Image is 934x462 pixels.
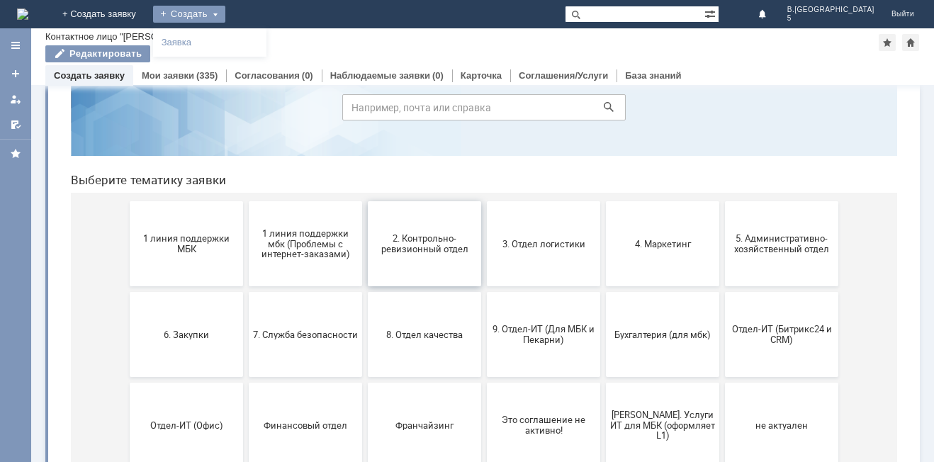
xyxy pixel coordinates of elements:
div: Сделать домашней страницей [902,34,919,51]
span: 5 [787,14,874,23]
span: 8. Отдел качества [313,298,417,308]
button: 5. Административно-хозяйственный отдел [665,170,779,255]
div: (335) [196,70,218,81]
span: 6. Закупки [74,298,179,308]
input: Например, почта или справка [283,63,566,89]
span: Это соглашение не активно! [432,383,536,405]
button: [PERSON_NAME]. Услуги ИТ для МБК (оформляет L1) [546,351,660,436]
a: Мои согласования [4,113,27,136]
button: 1 линия поддержки МБК [70,170,184,255]
span: Финансовый отдел [193,388,298,399]
button: Бухгалтерия (для мбк) [546,261,660,346]
a: Перейти на домашнюю страницу [17,9,28,20]
button: 9. Отдел-ИТ (Для МБК и Пекарни) [427,261,541,346]
div: (0) [432,70,444,81]
span: Отдел-ИТ (Битрикс24 и CRM) [670,293,775,314]
button: Это соглашение не активно! [427,351,541,436]
span: 4. Маркетинг [551,207,656,218]
button: 3. Отдел логистики [427,170,541,255]
span: 5. Административно-хозяйственный отдел [670,202,775,223]
span: не актуален [670,388,775,399]
div: Добавить в избранное [879,34,896,51]
a: Карточка [461,70,502,81]
span: 1 линия поддержки мбк (Проблемы с интернет-заказами) [193,196,298,228]
a: Заявка [156,34,264,51]
div: Создать [153,6,225,23]
span: В.[GEOGRAPHIC_DATA] [787,6,874,14]
header: Выберите тематику заявки [11,142,838,156]
span: Бухгалтерия (для мбк) [551,298,656,308]
button: 1 линия поддержки мбк (Проблемы с интернет-заказами) [189,170,303,255]
button: не актуален [665,351,779,436]
button: 2. Контрольно-ревизионный отдел [308,170,422,255]
a: Создать заявку [54,70,125,81]
button: 7. Служба безопасности [189,261,303,346]
img: logo [17,9,28,20]
span: Отдел-ИТ (Офис) [74,388,179,399]
span: 3. Отдел логистики [432,207,536,218]
span: Франчайзинг [313,388,417,399]
span: 1 линия поддержки МБК [74,202,179,223]
button: 4. Маркетинг [546,170,660,255]
a: Соглашения/Услуги [519,70,608,81]
span: 7. Служба безопасности [193,298,298,308]
a: Согласования [235,70,300,81]
a: База знаний [625,70,681,81]
button: Отдел-ИТ (Битрикс24 и CRM) [665,261,779,346]
span: 9. Отдел-ИТ (Для МБК и Пекарни) [432,293,536,314]
a: Мои заявки [4,88,27,111]
a: Создать заявку [4,62,27,85]
label: Воспользуйтесь поиском [283,35,566,49]
button: Финансовый отдел [189,351,303,436]
button: 8. Отдел качества [308,261,422,346]
span: [PERSON_NAME]. Услуги ИТ для МБК (оформляет L1) [551,378,656,410]
button: Отдел-ИТ (Офис) [70,351,184,436]
a: Мои заявки [142,70,194,81]
button: Франчайзинг [308,351,422,436]
a: Наблюдаемые заявки [330,70,430,81]
div: Контактное лицо "[PERSON_NAME].Новгород 5" [45,31,253,42]
span: 2. Контрольно-ревизионный отдел [313,202,417,223]
button: 6. Закупки [70,261,184,346]
div: (0) [302,70,313,81]
span: Расширенный поиск [704,6,719,20]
